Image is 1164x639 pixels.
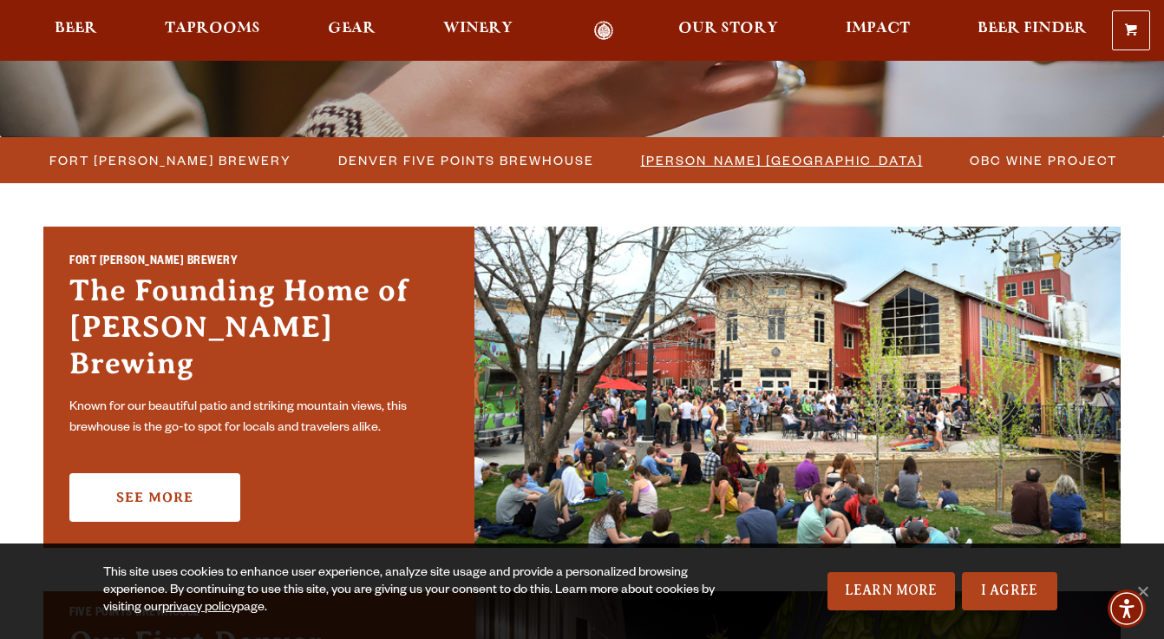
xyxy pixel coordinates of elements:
a: [PERSON_NAME] [GEOGRAPHIC_DATA] [631,148,932,173]
a: I Agree [962,572,1057,610]
a: privacy policy [162,602,237,616]
h3: The Founding Home of [PERSON_NAME] Brewing [69,273,448,391]
a: Denver Five Points Brewhouse [328,148,603,173]
div: This site uses cookies to enhance user experience, analyze site usage and provide a personalized ... [103,565,749,617]
span: Taprooms [165,22,260,36]
a: Beer Finder [966,21,1098,41]
div: Accessibility Menu [1108,590,1146,628]
a: Taprooms [154,21,271,41]
a: Gear [317,21,387,41]
a: Beer [43,21,108,41]
a: OBC Wine Project [959,148,1126,173]
span: Our Story [678,22,778,36]
a: Fort [PERSON_NAME] Brewery [39,148,300,173]
a: Learn More [827,572,955,610]
a: Odell Home [571,21,636,41]
h2: Fort [PERSON_NAME] Brewery [69,254,448,273]
a: See More [69,473,240,522]
span: Beer Finder [978,22,1087,36]
span: [PERSON_NAME] [GEOGRAPHIC_DATA] [641,148,923,173]
a: Winery [432,21,524,41]
span: Winery [443,22,513,36]
a: Our Story [667,21,789,41]
span: OBC Wine Project [970,148,1117,173]
span: Gear [328,22,376,36]
p: Known for our beautiful patio and striking mountain views, this brewhouse is the go-to spot for l... [69,398,448,439]
span: Beer [55,22,97,36]
span: Denver Five Points Brewhouse [338,148,594,173]
img: Fort Collins Brewery & Taproom' [474,227,1121,548]
span: Impact [846,22,910,36]
span: Fort [PERSON_NAME] Brewery [49,148,291,173]
a: Impact [834,21,921,41]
